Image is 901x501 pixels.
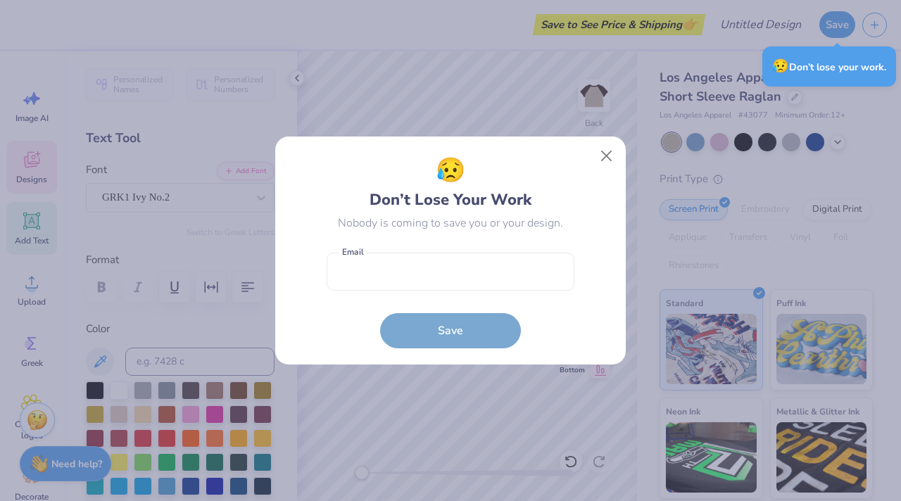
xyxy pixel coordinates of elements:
[338,215,563,232] div: Nobody is coming to save you or your design.
[772,57,789,75] span: 😥
[593,143,620,170] button: Close
[762,46,896,87] div: Don’t lose your work.
[436,153,465,189] span: 😥
[370,153,531,212] div: Don’t Lose Your Work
